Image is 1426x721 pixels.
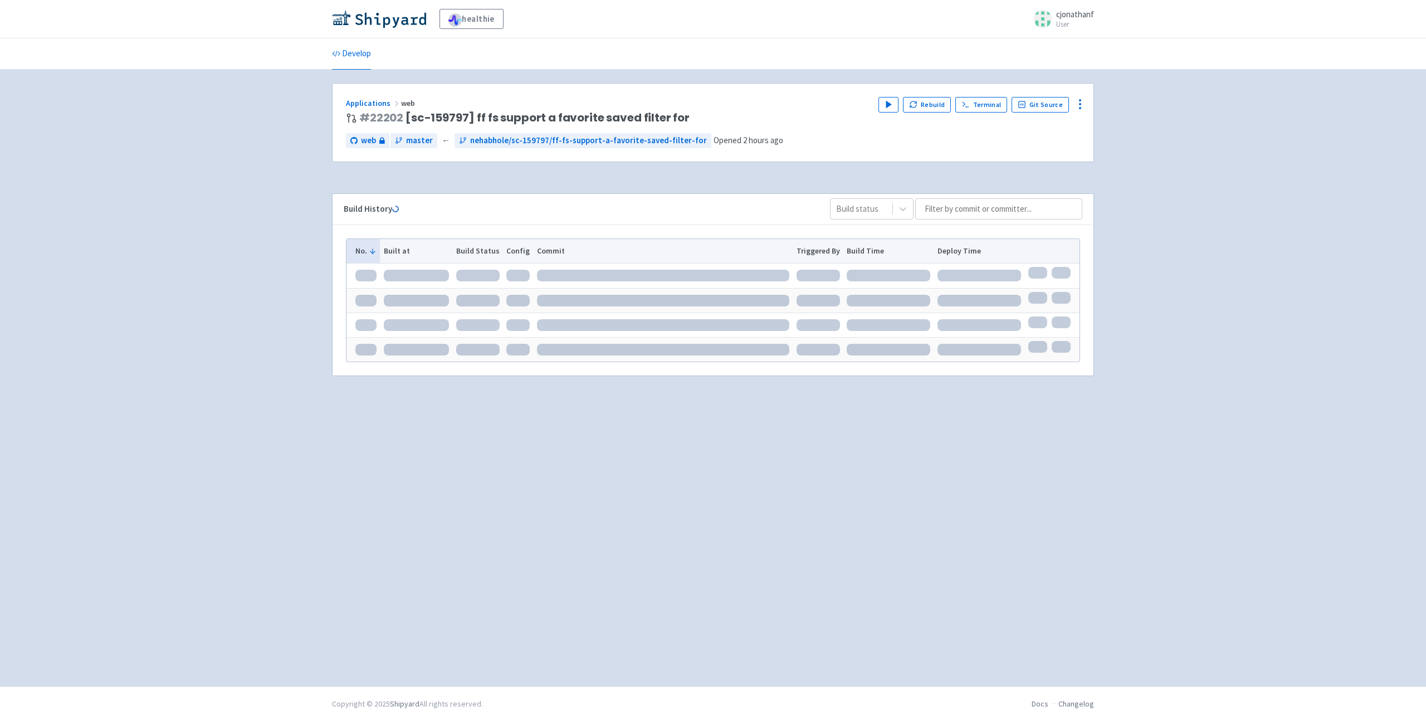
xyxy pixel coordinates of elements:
img: Shipyard logo [332,10,426,28]
a: nehabhole/sc-159797/ff-fs-support-a-favorite-saved-filter-for [455,133,711,148]
a: Git Source [1012,97,1069,113]
a: Shipyard [390,699,419,709]
div: Build History [344,203,812,216]
button: Play [878,97,898,113]
a: Docs [1032,699,1048,709]
a: Applications [346,98,401,108]
a: #22202 [359,110,403,125]
span: cjonathanf [1056,9,1094,20]
button: Rebuild [903,97,951,113]
span: web [401,98,417,108]
th: Built at [380,239,452,264]
span: ← [442,134,450,147]
a: cjonathanf User [1027,10,1094,28]
div: Copyright © 2025 All rights reserved. [332,698,483,710]
a: Develop [332,38,371,70]
a: web [346,133,389,148]
span: [sc-159797] ff fs support a favorite saved filter for [359,111,690,124]
th: Commit [534,239,793,264]
button: No. [355,245,377,257]
th: Deploy Time [934,239,1025,264]
th: Build Time [843,239,934,264]
th: Triggered By [793,239,843,264]
span: web [361,134,376,147]
time: 2 hours ago [743,135,783,145]
span: master [406,134,433,147]
span: nehabhole/sc-159797/ff-fs-support-a-favorite-saved-filter-for [470,134,707,147]
a: master [390,133,437,148]
a: Terminal [955,97,1007,113]
th: Build Status [452,239,503,264]
span: Opened [714,135,783,145]
input: Filter by commit or committer... [915,198,1082,220]
th: Config [503,239,534,264]
a: healthie [439,9,504,29]
a: Changelog [1058,699,1094,709]
small: User [1056,21,1094,28]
